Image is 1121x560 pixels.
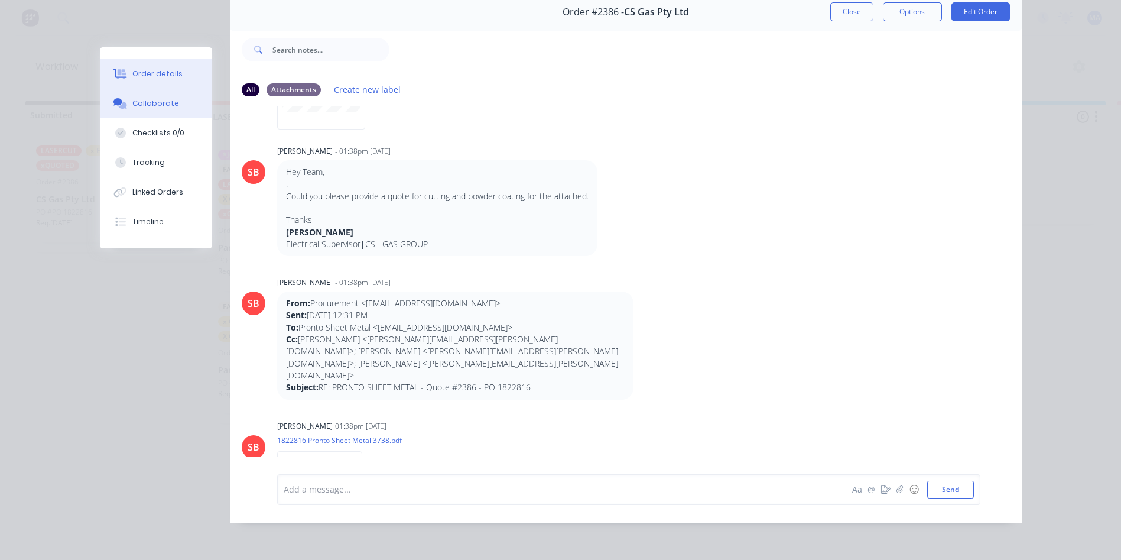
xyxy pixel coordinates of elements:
[132,157,165,168] div: Tracking
[286,381,319,393] strong: Subject:
[286,202,589,214] p: .
[286,334,298,345] strong: Cc:
[286,297,310,309] strong: From:
[132,187,183,198] div: Linked Orders
[865,483,879,497] button: @
[328,82,407,98] button: Create new label
[850,483,865,497] button: Aa
[286,178,589,190] p: .
[286,166,589,178] p: Hey Team,
[277,146,333,157] div: [PERSON_NAME]
[286,297,625,393] p: Procurement <[EMAIL_ADDRESS][DOMAIN_NAME]> [DATE] 12:31 PM Pronto Sheet Metal <[EMAIL_ADDRESS][DO...
[272,38,389,61] input: Search notes...
[132,69,183,79] div: Order details
[132,216,164,227] div: Timeline
[277,435,402,445] p: 1822816 Pronto Sheet Metal 3738.pdf
[360,238,365,250] strong: |
[624,7,689,18] span: CS Gas Pty Ltd
[335,421,386,432] div: 01:38pm [DATE]
[100,89,212,118] button: Collaborate
[100,207,212,237] button: Timeline
[286,309,307,321] strong: Sent:
[286,238,589,250] p: Electrical Supervisor CS GAS GROUP
[830,2,873,21] button: Close
[951,2,1010,21] button: Edit Order
[277,277,333,288] div: [PERSON_NAME]
[100,177,212,207] button: Linked Orders
[563,7,624,18] span: Order #2386 -
[286,322,298,333] strong: To:
[242,83,259,96] div: All
[335,277,391,288] div: - 01:38pm [DATE]
[100,148,212,177] button: Tracking
[100,59,212,89] button: Order details
[907,483,921,497] button: ☺
[286,226,353,238] strong: [PERSON_NAME]
[248,440,259,454] div: SB
[248,296,259,310] div: SB
[132,128,184,138] div: Checklists 0/0
[286,214,589,226] p: Thanks
[132,98,179,109] div: Collaborate
[267,83,321,96] div: Attachments
[335,146,391,157] div: - 01:38pm [DATE]
[286,190,589,202] p: Could you please provide a quote for cutting and powder coating for the attached.
[248,165,259,179] div: SB
[277,421,333,432] div: [PERSON_NAME]
[883,2,942,21] button: Options
[100,118,212,148] button: Checklists 0/0
[927,481,974,499] button: Send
